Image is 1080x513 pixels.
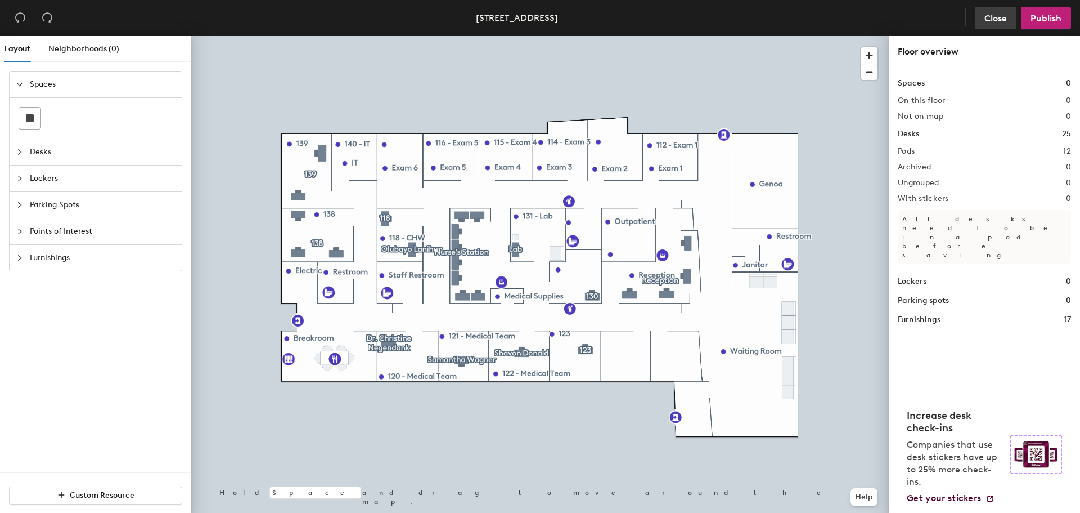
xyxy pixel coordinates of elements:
[1066,96,1071,105] h2: 0
[1066,194,1071,203] h2: 0
[898,112,943,121] h2: Not on map
[30,218,175,244] span: Points of Interest
[30,245,175,271] span: Furnishings
[1066,179,1071,188] h2: 0
[4,44,30,53] span: Layout
[898,147,915,156] h2: Pods
[1010,435,1062,474] img: Sticker logo
[9,487,182,505] button: Custom Resource
[898,295,949,307] h1: Parking spots
[36,7,58,29] button: Redo (⌘ + ⇧ + Z)
[1066,163,1071,172] h2: 0
[898,275,926,288] h1: Lockers
[30,166,175,191] span: Lockers
[898,128,919,140] h1: Desks
[30,139,175,165] span: Desks
[850,488,877,506] button: Help
[1064,314,1071,326] h1: 17
[16,81,23,88] span: expanded
[898,194,949,203] h2: With stickers
[907,409,1003,434] h4: Increase desk check-ins
[30,72,175,97] span: Spaces
[16,228,23,235] span: collapsed
[1066,275,1071,288] h1: 0
[1021,7,1071,29] button: Publish
[476,11,558,25] div: [STREET_ADDRESS]
[898,45,1071,59] div: Floor overview
[1066,77,1071,90] h1: 0
[16,255,23,261] span: collapsed
[898,163,931,172] h2: Archived
[9,7,31,29] button: Undo (⌘ + Z)
[907,439,1003,488] p: Companies that use desk stickers have up to 25% more check-ins.
[907,493,994,504] a: Get your stickers
[975,7,1016,29] button: Close
[1063,147,1071,156] h2: 12
[1066,295,1071,307] h1: 0
[15,12,26,23] span: undo
[16,175,23,182] span: collapsed
[16,202,23,208] span: collapsed
[1066,112,1071,121] h2: 0
[16,149,23,155] span: collapsed
[1062,128,1071,140] h1: 25
[1030,13,1061,24] span: Publish
[898,96,946,105] h2: On this floor
[30,192,175,218] span: Parking Spots
[70,490,134,500] span: Custom Resource
[898,314,940,326] h1: Furnishings
[898,210,1071,264] p: All desks need to be in a pod before saving
[984,13,1007,24] span: Close
[898,77,925,90] h1: Spaces
[898,179,939,188] h2: Ungrouped
[48,44,119,53] span: Neighborhoods (0)
[907,493,981,503] span: Get your stickers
